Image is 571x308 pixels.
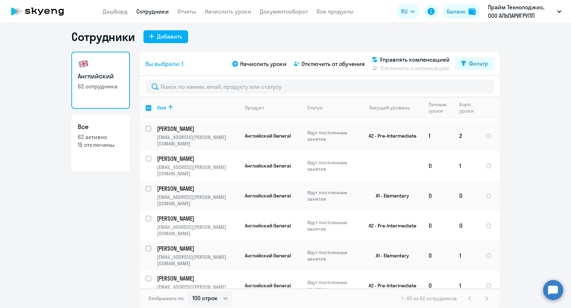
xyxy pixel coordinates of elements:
div: Личные уроки [429,101,453,114]
div: Баланс [447,7,466,16]
a: [PERSON_NAME] [157,125,239,133]
div: Личные уроки [429,101,449,114]
h3: Английский [78,72,123,81]
td: A2 - Pre-Intermediate [357,121,423,151]
div: Статус [307,104,356,111]
td: 0 [423,181,454,211]
td: 2 [454,121,480,151]
span: Отображать по: [148,295,185,302]
a: Документооборот [260,8,308,15]
p: Прайм Технолоджис, ООО АЛЬПАРИГРУПП [488,3,554,20]
p: [PERSON_NAME] [157,185,238,192]
div: Корп. уроки [459,101,479,114]
a: Отчеты [177,8,196,15]
p: Идут постоянные занятия [307,159,356,172]
td: A1 - Elementary [357,181,423,211]
button: Добавить [143,30,188,43]
img: english [78,58,89,70]
div: Статус [307,104,323,111]
a: [PERSON_NAME] [157,245,239,252]
p: [EMAIL_ADDRESS][PERSON_NAME][DOMAIN_NAME] [157,134,239,147]
td: 1 [454,271,480,301]
td: 0 [423,241,454,271]
span: 1 - 62 из 62 сотрудников [401,295,457,302]
p: Идут постоянные занятия [307,129,356,142]
p: [EMAIL_ADDRESS][PERSON_NAME][DOMAIN_NAME] [157,164,239,177]
input: Поиск по имени, email, продукту или статусу [146,79,494,94]
p: Идут постоянные занятия [307,279,356,292]
a: Дашборд [103,8,128,15]
a: [PERSON_NAME] [157,185,239,192]
div: Текущий уровень [369,104,410,111]
td: 1 [423,121,454,151]
td: A1 - Elementary [357,241,423,271]
td: 1 [454,241,480,271]
a: Все62 активно15 отключены [71,114,130,171]
a: Сотрудники [136,8,169,15]
span: Английский General [245,222,291,229]
div: Добавить [157,32,182,41]
button: Фильтр [455,57,494,70]
p: [EMAIL_ADDRESS][PERSON_NAME][DOMAIN_NAME] [157,254,239,267]
p: [EMAIL_ADDRESS][PERSON_NAME][DOMAIN_NAME] [157,194,239,207]
button: Прайм Технолоджис, ООО АЛЬПАРИГРУПП [484,3,565,20]
td: A2 - Pre-Intermediate [357,271,423,301]
a: [PERSON_NAME] [157,274,239,282]
p: [PERSON_NAME] [157,125,238,133]
span: RU [401,7,408,16]
p: Идут постоянные занятия [307,189,356,202]
span: Английский General [245,192,291,199]
p: Идут постоянные занятия [307,219,356,232]
img: balance [469,8,476,15]
div: Имя [157,104,166,111]
div: Продукт [245,104,264,111]
p: [EMAIL_ADDRESS][PERSON_NAME][DOMAIN_NAME] [157,284,239,297]
td: 0 [454,181,480,211]
div: Продукт [245,104,301,111]
a: Начислить уроки [205,8,251,15]
span: Английский General [245,163,291,169]
a: Все продукты [317,8,354,15]
span: Вы выбрали: 1 [146,60,183,68]
h1: Сотрудники [71,30,135,44]
p: 15 отключены [78,141,123,149]
button: Балансbalance [443,4,480,19]
p: Идут постоянные занятия [307,249,356,262]
span: Начислить уроки [240,60,287,68]
div: Фильтр [469,59,488,68]
span: Управлять компенсацией [380,55,450,64]
td: 0 [454,211,480,241]
p: [PERSON_NAME] [157,245,238,252]
a: Английский62 сотрудника [71,52,130,109]
div: Текущий уровень [362,104,423,111]
td: 1 [454,151,480,181]
td: 0 [423,271,454,301]
div: Корп. уроки [459,101,475,114]
p: [EMAIL_ADDRESS][PERSON_NAME][DOMAIN_NAME] [157,224,239,237]
p: 62 активно [78,133,123,141]
p: 62 сотрудника [78,82,123,90]
td: A2 - Pre-Intermediate [357,211,423,241]
p: [PERSON_NAME] [157,274,238,282]
span: Отключить от обучения [302,60,365,68]
p: [PERSON_NAME] [157,155,238,163]
button: RU [396,4,420,19]
a: [PERSON_NAME] [157,215,239,222]
a: [PERSON_NAME] [157,155,239,163]
span: Английский General [245,133,291,139]
p: [PERSON_NAME] [157,215,238,222]
span: Английский General [245,252,291,259]
td: 0 [423,151,454,181]
span: Английский General [245,282,291,289]
td: 0 [423,211,454,241]
h3: Все [78,122,123,132]
div: Имя [157,104,239,111]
